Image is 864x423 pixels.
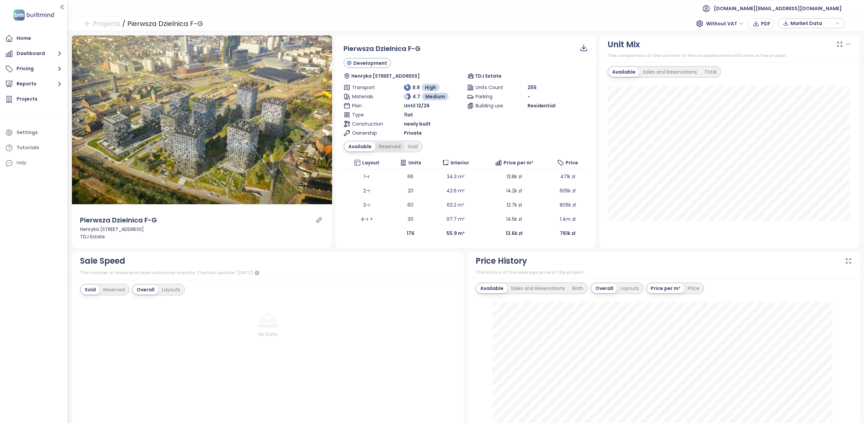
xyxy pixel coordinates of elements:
div: Price History [476,255,527,267]
span: Market Data [790,18,834,28]
span: [DOMAIN_NAME][EMAIL_ADDRESS][DOMAIN_NAME] [714,0,842,17]
div: Layouts [617,284,643,293]
span: 13.8k zł [507,173,522,180]
a: arrow-left Projects [84,18,120,30]
b: 13.6k zł [506,230,522,237]
div: Pierwsza Dzielnica F-G [80,215,157,226]
div: Available [477,284,507,293]
a: Tutorials [3,141,64,155]
div: The number of sales and reservations by months. The last update: [DATE] [80,269,456,277]
span: Private [404,129,422,137]
div: Reserved [100,285,129,294]
span: 8.8 [412,84,420,91]
span: Construction [352,120,382,128]
div: Available [345,142,375,151]
b: 761k zł [560,230,575,237]
td: 97.7 m² [431,212,481,226]
div: Projects [17,95,37,103]
div: Both [569,284,587,293]
span: Medium [425,93,445,100]
div: Unit Mix [607,38,640,51]
span: Residential [528,102,556,109]
div: No Data [100,331,437,338]
span: Price per m² [504,159,533,166]
div: Overall [133,285,158,294]
span: flat [404,111,413,118]
span: Layout [362,159,379,166]
button: Reports [3,77,64,91]
span: newly built [404,120,431,128]
td: 30 [390,212,431,226]
div: Sale Speed [80,255,125,267]
div: TDJ Estate [80,233,324,240]
td: 2-r [344,184,390,198]
a: link [316,217,322,223]
span: Transport [352,84,382,91]
span: 4.7 [412,93,420,100]
td: 34.3 m² [431,169,481,184]
span: Ownership [352,129,382,137]
button: Dashboard [3,47,64,60]
img: logo [11,8,56,22]
span: 605k zł [560,187,575,194]
div: Sold [81,285,100,294]
div: Sales and Reservations [639,67,701,77]
a: Projects [3,92,64,106]
span: Units [408,159,421,166]
span: Henryka [STREET_ADDRESS] [351,72,420,80]
td: 4-r + [344,212,390,226]
td: 63.2 m² [431,198,481,212]
span: Development [353,59,387,67]
span: 14.5k zł [506,216,522,222]
div: The comparison of the unit mix of the available and sold units in the project. [607,52,852,59]
span: PDF [761,20,771,27]
span: Until 12/26 [404,102,430,109]
span: 806k zł [560,202,576,208]
div: Henryka [STREET_ADDRESS] [80,226,324,233]
span: Parking [476,93,506,100]
div: / [122,18,126,30]
span: Materials [352,93,382,100]
a: Settings [3,126,64,139]
td: 60 [390,198,431,212]
b: 176 [407,230,414,237]
div: Home [17,34,31,43]
span: Pierwsza Dzielnica F-G [344,44,421,54]
td: 1-r [344,169,390,184]
span: Units Count [476,84,506,91]
span: High [425,84,436,91]
span: 255 [528,84,537,91]
div: Tutorials [17,143,39,152]
div: Reserved [375,142,404,151]
span: Building use [476,102,506,109]
td: 42.6 m² [431,184,481,198]
b: 55.9 m² [447,230,465,237]
div: Help [3,156,64,170]
div: Sold [404,142,422,151]
span: - [528,93,530,100]
div: Help [17,159,27,167]
button: PDF [747,18,774,29]
div: Price per m² [647,284,684,293]
td: 3-r [344,198,390,212]
td: 20 [390,184,431,198]
div: The history of the average price of the project. [476,269,852,276]
td: 66 [390,169,431,184]
div: Price [684,284,703,293]
span: TDJ Estate [475,72,502,80]
div: Available [609,67,639,77]
span: arrow-left [84,20,91,27]
span: Plan [352,102,382,109]
span: Without VAT [706,19,743,29]
span: Interior [451,159,469,166]
span: 1.4m zł [560,216,575,222]
div: Overall [592,284,617,293]
span: 14.2k zł [506,187,522,194]
div: Layouts [158,285,184,294]
div: Pierwsza Dzielnica F-G [127,18,203,30]
span: Type [352,111,382,118]
button: Pricing [3,62,64,76]
a: Home [3,32,64,45]
span: Price [566,159,578,166]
